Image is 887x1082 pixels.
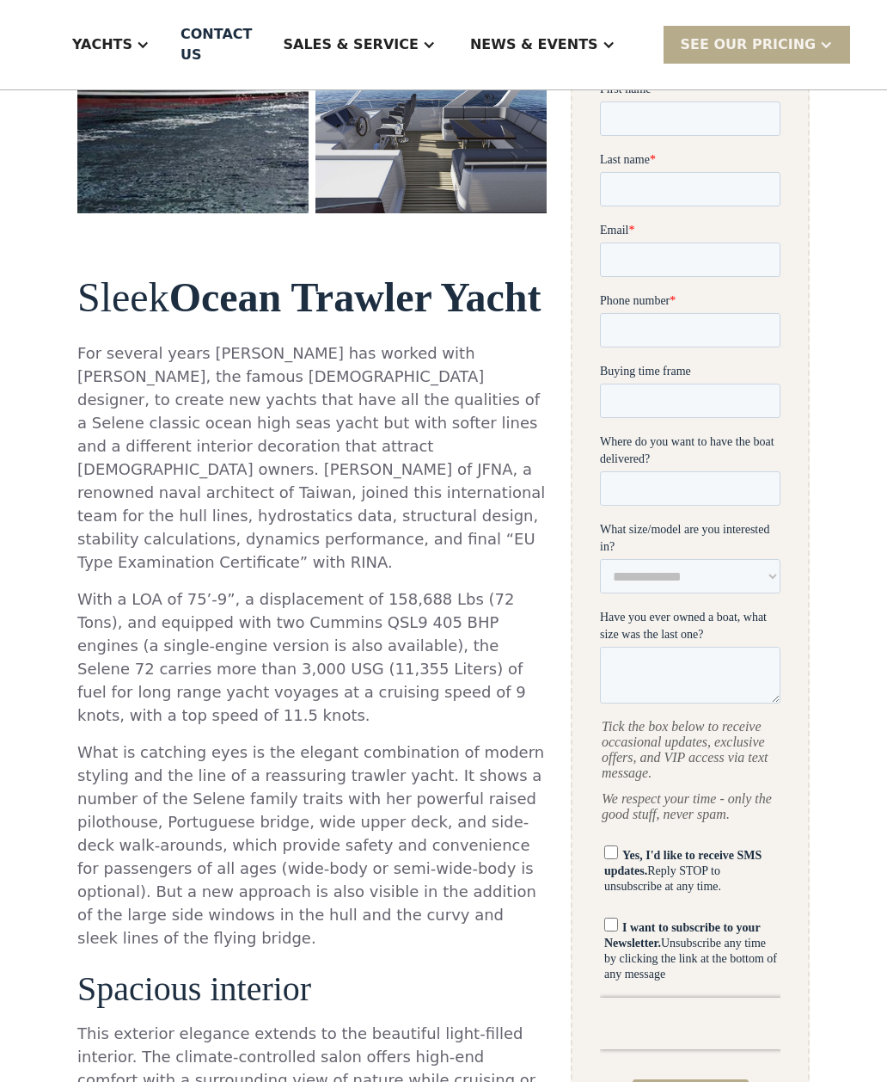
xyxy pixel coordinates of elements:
[315,58,547,213] a: open lightbox
[681,34,817,55] div: SEE Our Pricing
[169,274,541,320] strong: Ocean Trawler Yacht
[77,587,547,727] p: With a LOA of 75’-9”, a displacement of 158,688 Lbs (72 Tons), and equipped with two Cummins QSL9...
[77,741,547,950] p: What is catching eyes is the elegant combination of modern styling and the line of a reassuring t...
[72,34,132,55] div: Yachts
[180,24,252,65] div: Contact US
[283,34,418,55] div: Sales & Service
[77,275,547,321] h2: Sleek
[470,34,598,55] div: News & EVENTS
[77,341,547,574] p: For several years [PERSON_NAME] has worked with [PERSON_NAME], the famous [DEMOGRAPHIC_DATA] desi...
[664,26,851,63] div: SEE Our Pricing
[266,10,452,79] div: Sales & Service
[453,10,633,79] div: News & EVENTS
[55,10,167,79] div: Yachts
[77,970,547,1008] h3: Spacious interior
